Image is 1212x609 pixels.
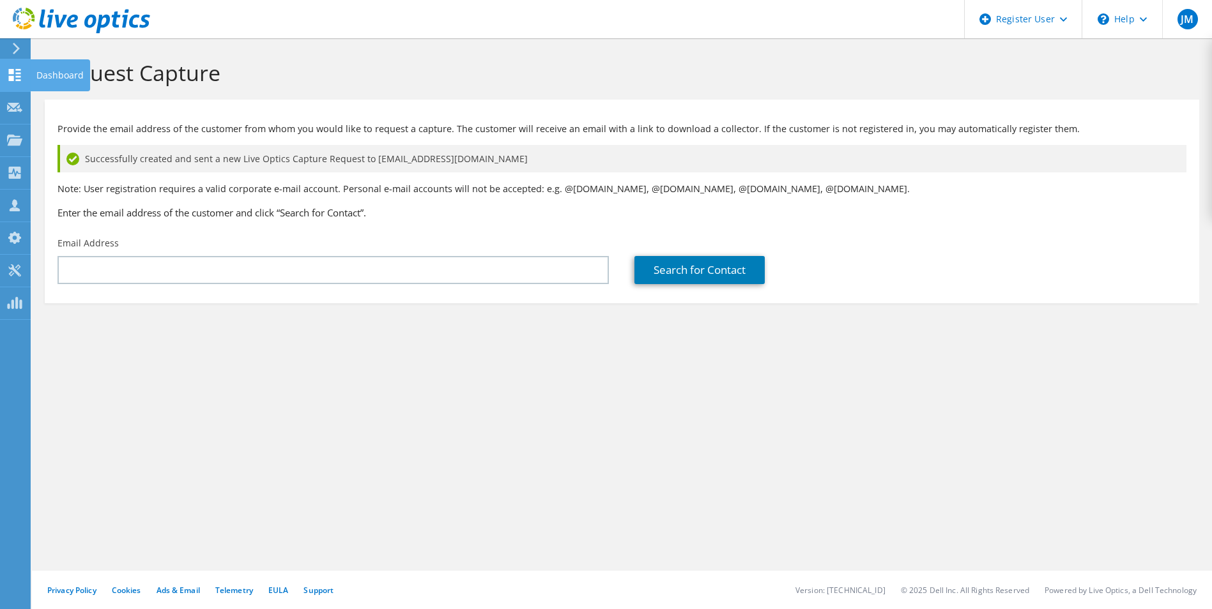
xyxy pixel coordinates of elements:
a: Search for Contact [634,256,765,284]
p: Provide the email address of the customer from whom you would like to request a capture. The cust... [58,122,1186,136]
a: Telemetry [215,585,253,596]
li: Powered by Live Optics, a Dell Technology [1045,585,1197,596]
span: JM [1177,9,1198,29]
h1: Request Capture [51,59,1186,86]
li: © 2025 Dell Inc. All Rights Reserved [901,585,1029,596]
a: Cookies [112,585,141,596]
div: Dashboard [30,59,90,91]
a: Support [303,585,334,596]
a: Privacy Policy [47,585,96,596]
svg: \n [1098,13,1109,25]
p: Note: User registration requires a valid corporate e-mail account. Personal e-mail accounts will ... [58,182,1186,196]
li: Version: [TECHNICAL_ID] [795,585,886,596]
a: EULA [268,585,288,596]
h3: Enter the email address of the customer and click “Search for Contact”. [58,206,1186,220]
span: Successfully created and sent a new Live Optics Capture Request to [EMAIL_ADDRESS][DOMAIN_NAME] [85,152,528,166]
label: Email Address [58,237,119,250]
a: Ads & Email [157,585,200,596]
